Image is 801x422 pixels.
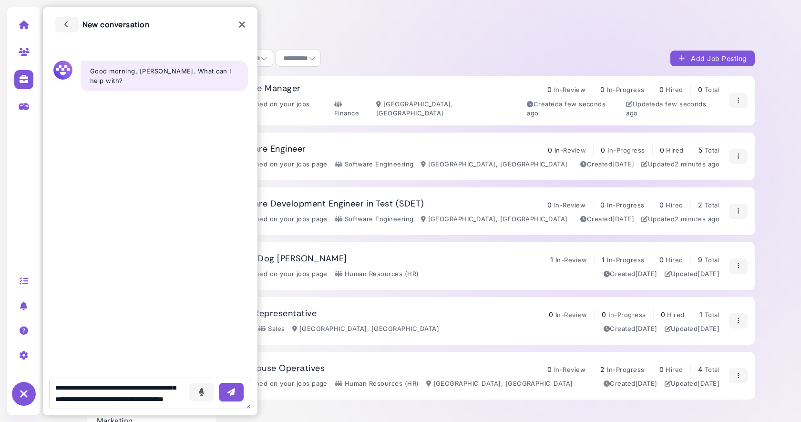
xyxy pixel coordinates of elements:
[698,256,702,264] span: 9
[230,144,306,154] h3: Software Engineer
[600,85,605,93] span: 0
[555,146,586,154] span: In-Review
[230,363,325,374] h3: Warehouse Operatives
[421,160,568,169] div: [GEOGRAPHIC_DATA], [GEOGRAPHIC_DATA]
[548,146,552,154] span: 0
[292,324,439,334] div: [GEOGRAPHIC_DATA], [GEOGRAPHIC_DATA]
[376,100,523,118] div: [GEOGRAPHIC_DATA], [GEOGRAPHIC_DATA]
[698,85,702,93] span: 0
[698,201,702,209] span: 2
[698,365,702,373] span: 4
[258,324,285,334] div: Sales
[698,380,719,387] time: Jun 07, 2025
[607,201,644,209] span: In-Progress
[600,201,605,209] span: 0
[81,61,248,91] div: Good morning, [PERSON_NAME]. What can I help with?
[607,256,644,264] span: In-Progress
[527,100,619,118] div: Created
[335,269,419,279] div: Human Resources (HR)
[705,146,719,154] span: Total
[612,160,634,168] time: Jun 07, 2025
[602,310,606,319] span: 0
[670,51,755,66] button: Add Job Posting
[666,201,683,209] span: Hired
[55,17,149,32] h3: New conversation
[698,270,719,278] time: Aug 28, 2025
[602,256,605,264] span: 1
[608,311,646,319] span: In-Progress
[335,215,414,224] div: Software Engineering
[659,365,664,373] span: 0
[699,310,702,319] span: 1
[335,160,414,169] div: Software Engineering
[665,324,720,334] div: Updated
[421,215,568,224] div: [GEOGRAPHIC_DATA], [GEOGRAPHIC_DATA]
[580,160,634,169] div: Created
[230,199,424,209] h3: Software Development Engineer in Test (SDET)
[549,310,553,319] span: 0
[426,379,573,389] div: [GEOGRAPHIC_DATA], [GEOGRAPHIC_DATA]
[675,160,719,168] time: Aug 31, 2025
[678,53,747,63] div: Add Job Posting
[626,100,719,118] div: Updated
[665,269,720,279] div: Updated
[698,325,719,332] time: Jul 01, 2025
[550,256,553,264] span: 1
[705,201,719,209] span: Total
[659,201,664,209] span: 0
[94,17,755,31] h2: Jobs
[580,215,634,224] div: Created
[636,325,657,332] time: Jul 01, 2025
[334,100,369,118] div: Finance
[554,86,585,93] span: In-Review
[666,86,683,93] span: Hired
[527,100,606,117] time: Aug 31, 2025
[641,215,719,224] div: Updated
[230,160,328,169] div: Published on your jobs page
[607,146,645,154] span: In-Progress
[607,366,644,373] span: In-Progress
[612,215,634,223] time: Jul 09, 2025
[705,256,719,264] span: Total
[626,100,706,117] time: Aug 31, 2025
[660,146,664,154] span: 0
[666,146,683,154] span: Hired
[705,311,719,319] span: Total
[547,201,552,209] span: 0
[230,379,328,389] div: Published on your jobs page
[554,201,585,209] span: In-Review
[604,324,657,334] div: Created
[667,311,684,319] span: Hired
[604,379,657,389] div: Created
[705,366,719,373] span: Total
[555,311,587,319] span: In-Review
[607,86,644,93] span: In-Progress
[230,269,328,279] div: Published on your jobs page
[230,215,328,224] div: Published on your jobs page
[698,146,702,154] span: 5
[547,365,552,373] span: 0
[604,269,657,279] div: Created
[600,365,605,373] span: 2
[659,85,664,93] span: 0
[705,86,719,93] span: Total
[636,380,657,387] time: Mar 03, 2025
[675,215,719,223] time: Aug 31, 2025
[659,256,664,264] span: 0
[601,146,605,154] span: 0
[547,85,552,93] span: 0
[230,83,301,94] h3: Finance Manager
[661,310,665,319] span: 0
[641,160,719,169] div: Updated
[666,256,683,264] span: Hired
[230,100,327,118] div: Published on your jobs page
[335,379,419,389] div: Human Resources (HR)
[230,254,347,264] h3: Urban Dog [PERSON_NAME]
[230,309,317,319] h3: Sales Representative
[666,366,683,373] span: Hired
[554,366,585,373] span: In-Review
[636,270,657,278] time: Feb 04, 2025
[555,256,587,264] span: In-Review
[665,379,720,389] div: Updated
